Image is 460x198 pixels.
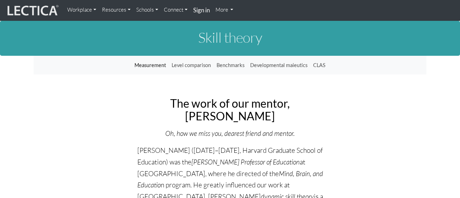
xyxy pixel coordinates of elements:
[213,3,236,17] a: More
[214,59,247,72] a: Benchmarks
[161,3,190,17] a: Connect
[169,59,214,72] a: Level comparison
[310,59,328,72] a: CLAS
[193,6,210,14] strong: Sign in
[132,59,169,72] a: Measurement
[133,3,161,17] a: Schools
[137,97,323,122] h2: The work of our mentor, [PERSON_NAME]
[64,3,99,17] a: Workplace
[190,3,213,18] a: Sign in
[99,3,133,17] a: Resources
[247,59,310,72] a: Developmental maieutics
[34,30,426,45] h1: Skill theory
[191,158,300,166] i: [PERSON_NAME] Professor of Education
[165,129,295,138] i: Oh, how we miss you, dearest friend and mentor.
[6,4,59,17] img: lecticalive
